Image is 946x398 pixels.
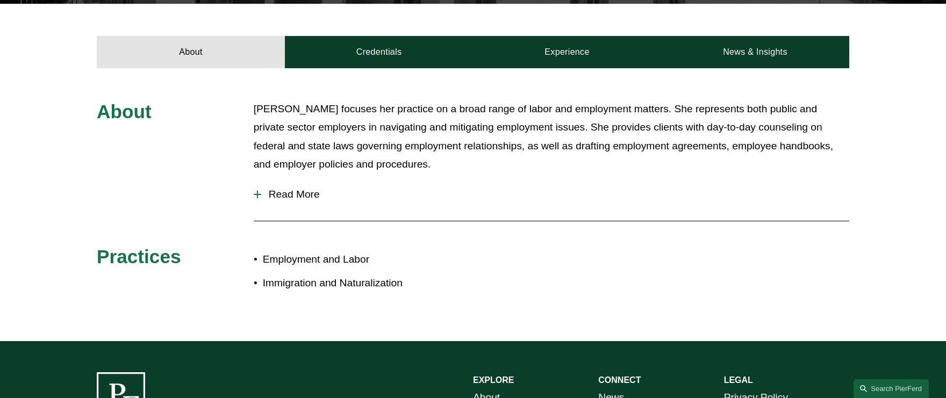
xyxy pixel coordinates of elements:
strong: CONNECT [598,375,641,385]
strong: EXPLORE [473,375,514,385]
a: News & Insights [661,36,849,68]
p: Employment and Labor [263,250,473,269]
a: About [97,36,285,68]
a: Search this site [854,379,929,398]
span: About [97,101,152,122]
span: Practices [97,246,181,267]
strong: LEGAL [724,375,753,385]
span: Read More [261,189,849,200]
p: Immigration and Naturalization [263,274,473,293]
p: [PERSON_NAME] focuses her practice on a broad range of labor and employment matters. She represen... [254,100,849,174]
button: Read More [254,180,849,208]
a: Credentials [285,36,473,68]
a: Experience [473,36,661,68]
